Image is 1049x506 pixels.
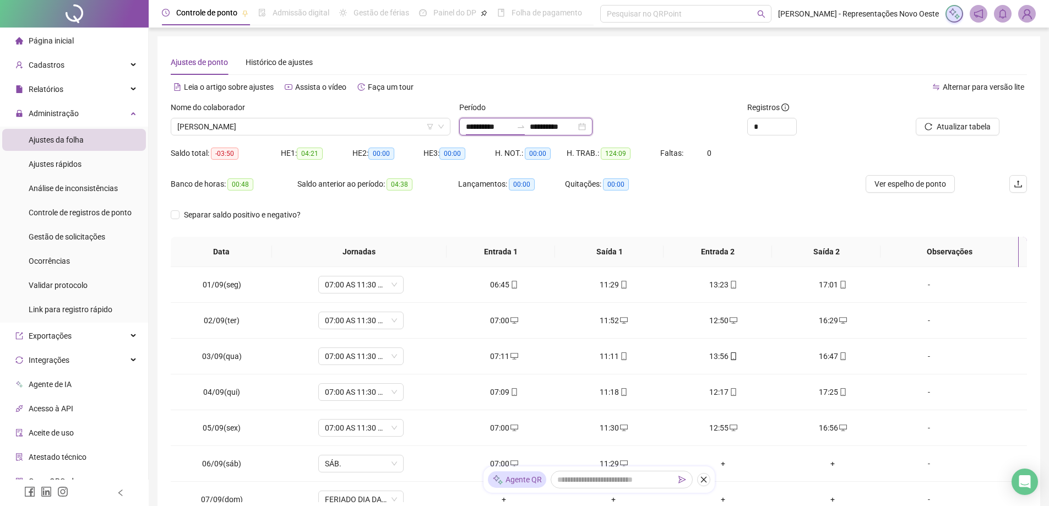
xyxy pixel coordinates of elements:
div: 11:52 [568,314,660,327]
span: instagram [57,486,68,497]
span: Leia o artigo sobre ajustes [184,83,274,91]
span: book [497,9,505,17]
span: Gestão de solicitações [29,232,105,241]
span: Assista o vídeo [295,83,346,91]
span: Observações [889,246,1010,258]
span: Integrações [29,356,69,364]
span: Gerar QRCode [29,477,78,486]
label: Período [459,101,493,113]
span: 07:00 AS 11:30 AS 13:00 AS 16:30 PROMOTORES [325,312,397,329]
th: Jornadas [272,237,447,267]
span: 05/09(sex) [203,423,241,432]
div: 07:11 [458,350,550,362]
span: [PERSON_NAME] - Representações Novo Oeste [778,8,939,20]
span: reload [925,123,932,130]
span: desktop [509,317,518,324]
span: 06/09(sáb) [202,459,241,468]
div: HE 3: [423,147,495,160]
div: Agente QR [488,471,546,488]
div: + [677,458,769,470]
span: pushpin [481,10,487,17]
div: 16:56 [787,422,879,434]
div: 11:18 [568,386,660,398]
span: desktop [619,460,628,467]
span: lock [15,110,23,117]
div: + [677,493,769,505]
span: Exportações [29,331,72,340]
span: 01/09(seg) [203,280,241,289]
span: mobile [619,352,628,360]
span: solution [15,453,23,461]
span: Separar saldo positivo e negativo? [180,209,305,221]
span: Atualizar tabela [937,121,991,133]
span: mobile [838,352,847,360]
span: Administração [29,109,79,118]
span: 07/09(dom) [201,495,243,504]
span: api [15,405,23,412]
div: Saldo total: [171,147,281,160]
span: mobile [509,281,518,289]
div: H. TRAB.: [567,147,660,160]
th: Observações [880,237,1019,267]
span: notification [974,9,983,19]
span: desktop [729,317,737,324]
span: desktop [509,352,518,360]
span: 07:00 AS 11:30 AS 13:00 AS 16:30 PROMOTORES [325,384,397,400]
span: upload [1014,179,1023,188]
span: left [117,489,124,497]
span: close [700,476,708,483]
div: - [896,314,961,327]
span: Registros [747,101,789,113]
img: sparkle-icon.fc2bf0ac1784a2077858766a79e2daf3.svg [492,474,503,486]
div: 16:47 [787,350,879,362]
span: mobile [838,281,847,289]
span: Controle de registros de ponto [29,208,132,217]
span: to [517,122,525,131]
div: 11:30 [568,422,660,434]
span: 00:00 [439,148,465,160]
div: 07:00 [458,314,550,327]
span: mobile [729,281,737,289]
span: 00:00 [525,148,551,160]
span: desktop [509,460,518,467]
span: Faça um tour [368,83,414,91]
div: 11:29 [568,279,660,291]
span: file [15,85,23,93]
span: mobile [619,388,628,396]
img: 7715 [1019,6,1035,22]
span: sync [15,356,23,364]
div: Lançamentos: [458,178,565,191]
span: mobile [509,388,518,396]
div: 07:00 [458,422,550,434]
span: Gestão de férias [354,8,409,17]
span: mobile [729,388,737,396]
span: clock-circle [162,9,170,17]
span: 03/09(qua) [202,352,242,361]
img: sparkle-icon.fc2bf0ac1784a2077858766a79e2daf3.svg [948,8,960,20]
span: home [15,37,23,45]
div: 12:17 [677,386,769,398]
span: audit [15,429,23,437]
div: - [896,422,961,434]
span: swap [932,83,940,91]
span: desktop [838,424,847,432]
div: 07:00 [458,458,550,470]
span: Painel do DP [433,8,476,17]
span: Ajustes de ponto [171,58,228,67]
span: 0 [707,149,711,157]
span: Acesso à API [29,404,73,413]
span: linkedin [41,486,52,497]
span: send [678,476,686,483]
div: HE 1: [281,147,352,160]
span: Controle de ponto [176,8,237,17]
div: + [458,493,550,505]
span: Cadastros [29,61,64,69]
div: 16:29 [787,314,879,327]
span: Histórico de ajustes [246,58,313,67]
span: filter [427,123,433,130]
div: Saldo anterior ao período: [297,178,458,191]
span: desktop [619,317,628,324]
span: desktop [838,317,847,324]
span: Ver espelho de ponto [874,178,946,190]
div: - [896,386,961,398]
